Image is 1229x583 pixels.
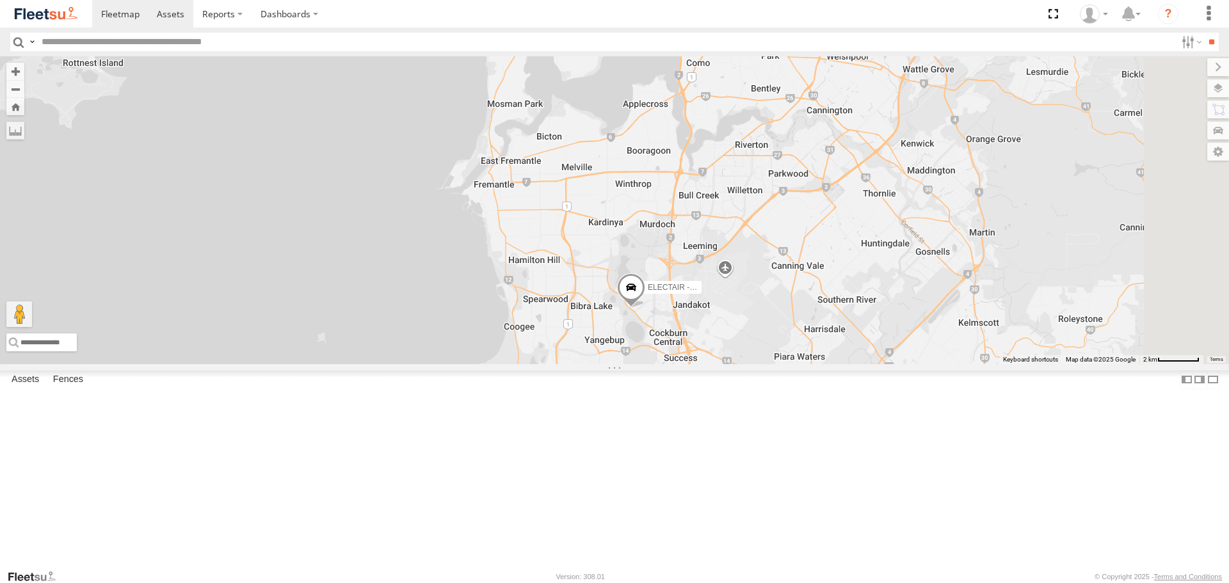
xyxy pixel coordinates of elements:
div: © Copyright 2025 - [1095,573,1222,580]
button: Drag Pegman onto the map to open Street View [6,301,32,327]
span: Map data ©2025 Google [1066,356,1136,363]
img: fleetsu-logo-horizontal.svg [13,5,79,22]
a: Terms and Conditions [1154,573,1222,580]
a: Visit our Website [7,570,66,583]
label: Dock Summary Table to the Right [1193,371,1206,389]
label: Dock Summary Table to the Left [1180,371,1193,389]
label: Search Filter Options [1177,33,1204,51]
button: Zoom Home [6,98,24,115]
label: Search Query [27,33,37,51]
button: Keyboard shortcuts [1003,355,1058,364]
div: Wayne Betts [1075,4,1113,24]
i: ? [1158,4,1178,24]
label: Measure [6,122,24,140]
div: Version: 308.01 [556,573,605,580]
label: Hide Summary Table [1207,371,1219,389]
button: Zoom out [6,80,24,98]
label: Assets [5,371,45,389]
span: ELECTAIR - Riaan [648,283,712,292]
label: Map Settings [1207,143,1229,161]
button: Map Scale: 2 km per 62 pixels [1139,355,1203,364]
label: Fences [47,371,90,389]
a: Terms (opens in new tab) [1210,356,1223,362]
span: 2 km [1143,356,1157,363]
button: Zoom in [6,63,24,80]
